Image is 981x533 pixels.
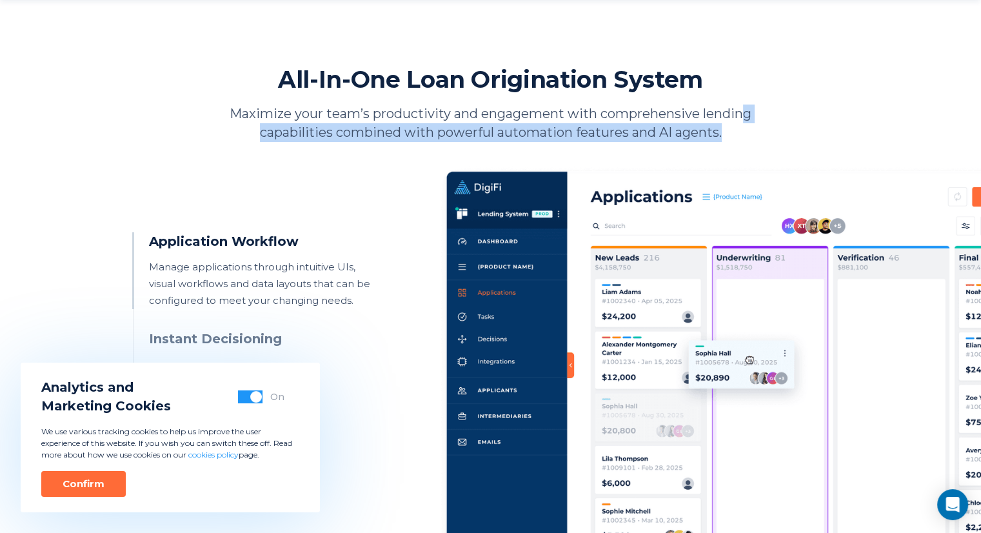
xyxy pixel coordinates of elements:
span: Analytics and [41,378,171,397]
h3: Application Workflow [149,232,383,251]
h3: Instant Decisioning [149,330,383,348]
h2: All-In-One Loan Origination System [278,65,703,94]
button: Confirm [41,471,126,497]
a: cookies policy [188,450,239,459]
div: Confirm [63,478,104,490]
p: Manage applications through intuitive UIs, visual workflows and data layouts that can be configur... [149,259,383,309]
div: Open Intercom Messenger [937,489,968,520]
div: On [270,390,284,403]
p: We use various tracking cookies to help us improve the user experience of this website. If you wi... [41,426,299,461]
span: Marketing Cookies [41,397,171,416]
p: Maximize your team’s productivity and engagement with comprehensive lending capabilities combined... [210,105,771,142]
